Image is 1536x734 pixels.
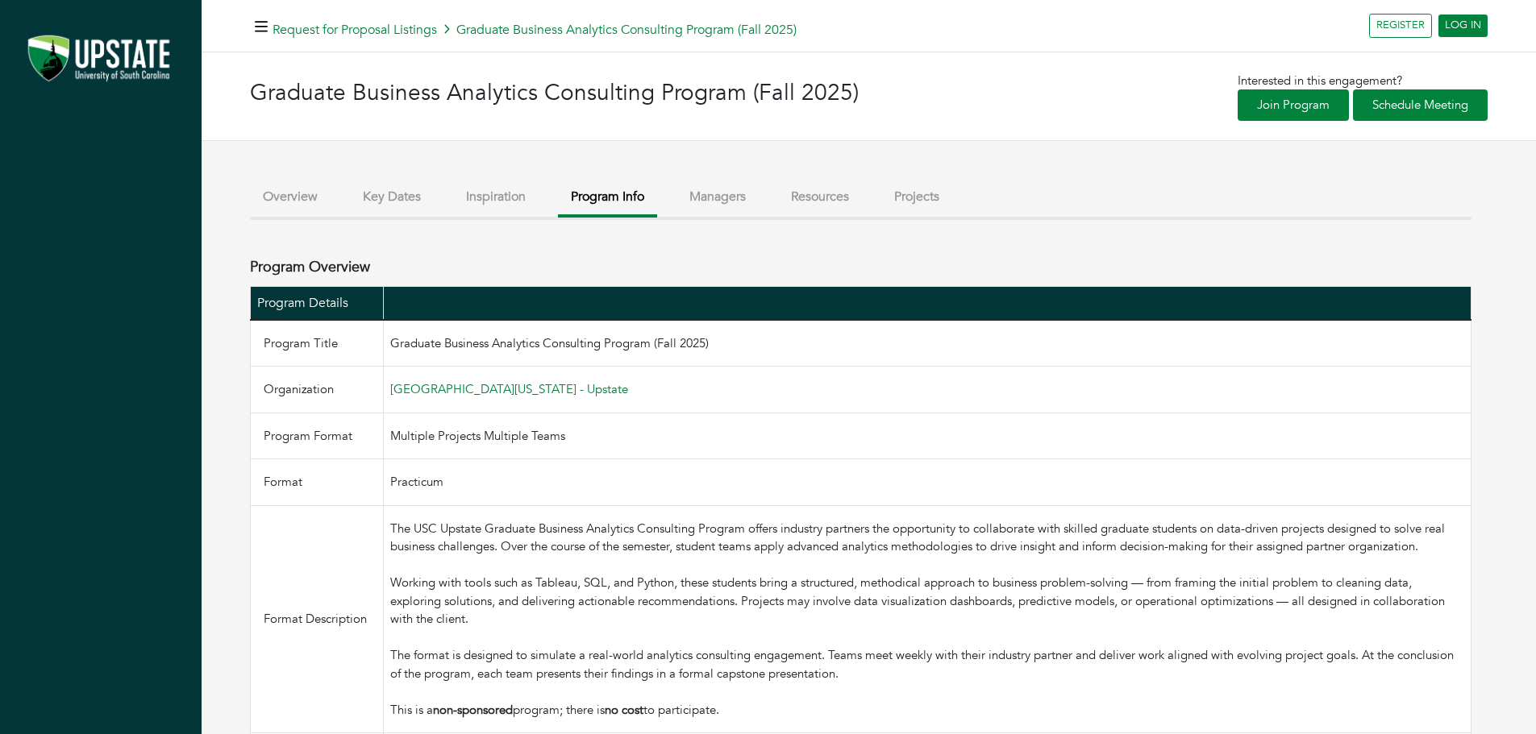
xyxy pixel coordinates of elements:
[383,459,1471,506] td: Practicum
[1238,89,1349,121] a: Join Program
[251,505,384,733] td: Format Description
[433,702,513,718] strong: non-sponsored
[605,702,643,718] strong: no cost
[250,80,869,107] h3: Graduate Business Analytics Consulting Program (Fall 2025)
[778,180,862,214] button: Resources
[383,320,1471,367] td: Graduate Business Analytics Consulting Program (Fall 2025)
[273,23,797,38] h5: Graduate Business Analytics Consulting Program (Fall 2025)
[1369,14,1432,38] a: REGISTER
[558,180,657,218] button: Program Info
[881,180,952,214] button: Projects
[390,520,1464,574] div: The USC Upstate Graduate Business Analytics Consulting Program offers industry partners the oppor...
[251,413,384,459] td: Program Format
[383,413,1471,459] td: Multiple Projects Multiple Teams
[390,381,628,397] a: [GEOGRAPHIC_DATA][US_STATE] - Upstate
[1438,15,1488,37] a: LOG IN
[251,367,384,413] td: Organization
[390,646,1464,701] div: The format is designed to simulate a real-world analytics consulting engagement. Teams meet weekl...
[250,259,370,276] h4: Program Overview
[273,21,437,39] a: Request for Proposal Listings
[1353,89,1488,121] a: Schedule Meeting
[390,574,1464,646] div: Working with tools such as Tableau, SQL, and Python, these students bring a structured, methodica...
[676,180,759,214] button: Managers
[251,459,384,506] td: Format
[453,180,539,214] button: Inspiration
[390,701,1464,719] div: This is a program; there is to participate.
[16,28,185,91] img: Screenshot%202024-05-21%20at%2011.01.47%E2%80%AFAM.png
[350,180,434,214] button: Key Dates
[1238,72,1488,90] p: Interested in this engagement?
[251,286,384,320] th: Program Details
[250,180,331,214] button: Overview
[251,320,384,367] td: Program Title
